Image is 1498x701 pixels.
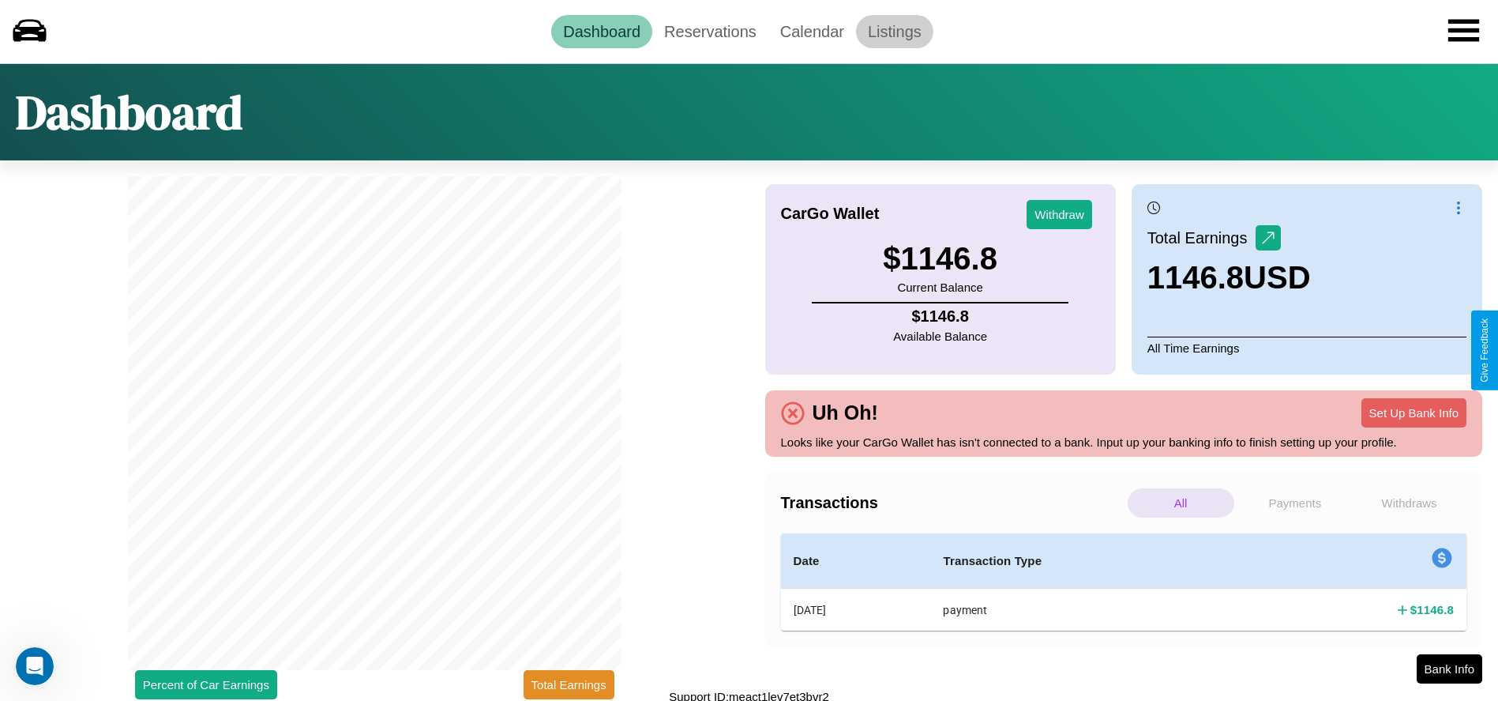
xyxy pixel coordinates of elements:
th: payment [930,589,1248,631]
h4: Transaction Type [943,552,1236,571]
h3: 1146.8 USD [1147,260,1311,296]
th: [DATE] [781,589,931,631]
h4: Transactions [781,494,1124,512]
button: Bank Info [1417,654,1482,684]
h3: $ 1146.8 [883,241,997,277]
p: Current Balance [883,277,997,298]
h4: $ 1146.8 [893,307,987,326]
a: Dashboard [551,15,652,48]
h4: CarGo Wallet [781,205,880,223]
button: Total Earnings [524,670,614,699]
a: Reservations [652,15,768,48]
p: Payments [1242,488,1349,518]
a: Calendar [768,15,856,48]
p: Total Earnings [1147,224,1256,252]
button: Set Up Bank Info [1361,398,1466,428]
button: Percent of Car Earnings [135,670,277,699]
h4: Uh Oh! [805,401,886,424]
div: Give Feedback [1479,318,1490,383]
table: simple table [781,533,1467,631]
p: Looks like your CarGo Wallet has isn't connected to a bank. Input up your banking info to finish ... [781,432,1467,453]
button: Withdraw [1027,200,1092,229]
h4: Date [794,552,918,571]
p: Available Balance [893,326,987,347]
p: Withdraws [1356,488,1462,518]
p: All Time Earnings [1147,337,1466,359]
p: All [1128,488,1234,518]
a: Listings [856,15,933,48]
h1: Dashboard [16,80,242,145]
iframe: Intercom live chat [16,647,54,685]
h4: $ 1146.8 [1410,601,1454,618]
